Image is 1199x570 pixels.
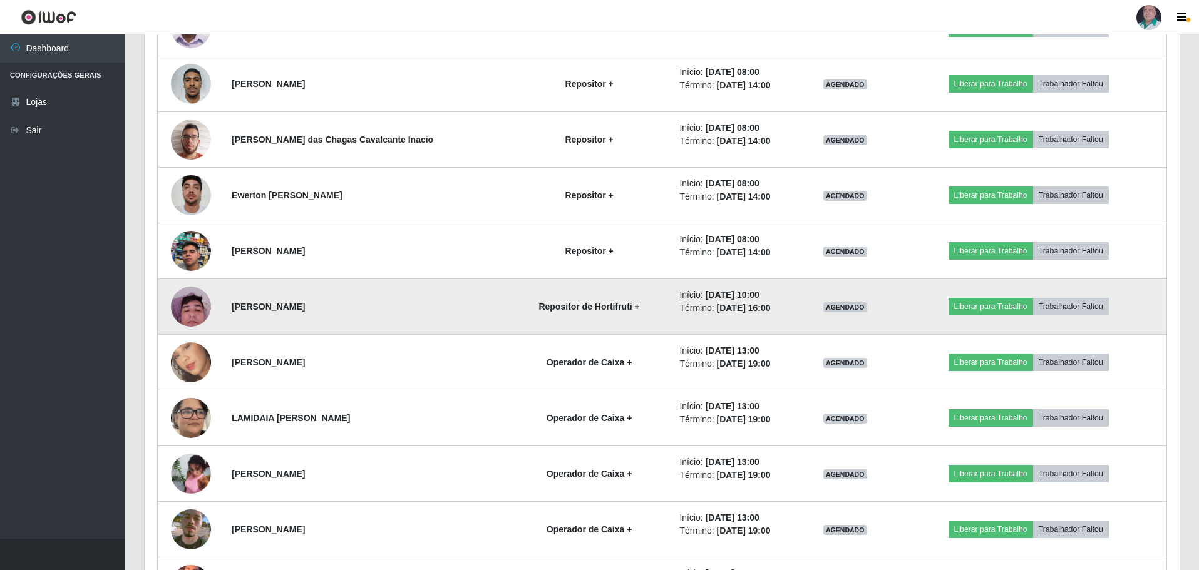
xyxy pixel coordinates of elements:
img: 1758147536272.jpeg [171,215,211,287]
li: Início: [679,121,792,135]
strong: [PERSON_NAME] das Chagas Cavalcante Inacio [232,135,433,145]
strong: Operador de Caixa + [547,524,632,534]
button: Trabalhador Faltou [1033,298,1109,315]
li: Término: [679,190,792,203]
img: 1745790931934.jpeg [171,57,211,110]
li: Término: [679,469,792,482]
button: Trabalhador Faltou [1033,131,1109,148]
button: Trabalhador Faltou [1033,521,1109,538]
time: [DATE] 19:00 [717,470,771,480]
strong: Repositor + [565,79,613,89]
li: Início: [679,288,792,302]
strong: [PERSON_NAME] [232,246,305,256]
time: [DATE] 13:00 [706,457,759,467]
button: Liberar para Trabalho [949,131,1033,148]
li: Término: [679,135,792,148]
li: Término: [679,79,792,92]
strong: [PERSON_NAME] [232,302,305,312]
time: [DATE] 14:00 [717,136,771,146]
time: [DATE] 08:00 [706,67,759,77]
span: AGENDADO [823,247,867,257]
li: Término: [679,357,792,370]
span: AGENDADO [823,191,867,201]
time: [DATE] 13:00 [706,512,759,522]
button: Trabalhador Faltou [1033,242,1109,260]
li: Início: [679,400,792,413]
button: Liberar para Trabalho [949,298,1033,315]
strong: Operador de Caixa + [547,357,632,367]
span: AGENDADO [823,302,867,312]
button: Liberar para Trabalho [949,465,1033,482]
button: Liberar para Trabalho [949,354,1033,371]
img: 1756231010966.jpeg [171,392,211,444]
img: 1752676108266.jpeg [171,494,211,565]
time: [DATE] 14:00 [717,247,771,257]
img: 1741968469890.jpeg [171,168,211,221]
strong: Repositor de Hortifruti + [538,302,639,312]
strong: Operador de Caixa + [547,469,632,479]
li: Início: [679,177,792,190]
time: [DATE] 10:00 [706,290,759,300]
strong: Ewerton [PERSON_NAME] [232,190,342,200]
li: Início: [679,344,792,357]
time: [DATE] 19:00 [717,359,771,369]
time: [DATE] 19:00 [717,414,771,424]
button: Liberar para Trabalho [949,75,1033,93]
span: AGENDADO [823,79,867,89]
li: Término: [679,524,792,537]
strong: Repositor + [565,135,613,145]
button: Liberar para Trabalho [949,186,1033,204]
img: 1750773531322.jpeg [171,447,211,501]
time: [DATE] 08:00 [706,123,759,133]
time: [DATE] 14:00 [717,80,771,90]
li: Início: [679,455,792,469]
button: Liberar para Trabalho [949,242,1033,260]
li: Término: [679,246,792,259]
li: Início: [679,511,792,524]
time: [DATE] 13:00 [706,345,759,355]
button: Trabalhador Faltou [1033,75,1109,93]
button: Liberar para Trabalho [949,409,1033,427]
button: Trabalhador Faltou [1033,409,1109,427]
img: 1748283755662.jpeg [171,280,211,333]
li: Término: [679,413,792,426]
time: [DATE] 08:00 [706,234,759,244]
strong: [PERSON_NAME] [232,79,305,89]
img: 1738680249125.jpeg [171,113,211,166]
strong: LAMIDAIA [PERSON_NAME] [232,413,350,423]
strong: [PERSON_NAME] [232,469,305,479]
button: Liberar para Trabalho [949,521,1033,538]
button: Trabalhador Faltou [1033,186,1109,204]
time: [DATE] 14:00 [717,191,771,201]
span: AGENDADO [823,469,867,479]
button: Trabalhador Faltou [1033,465,1109,482]
strong: [PERSON_NAME] [232,357,305,367]
li: Início: [679,233,792,246]
time: [DATE] 08:00 [706,178,759,188]
time: [DATE] 16:00 [717,303,771,313]
span: AGENDADO [823,135,867,145]
time: [DATE] 19:00 [717,526,771,536]
strong: Repositor + [565,246,613,256]
strong: Operador de Caixa + [547,413,632,423]
strong: [PERSON_NAME] [232,524,305,534]
li: Término: [679,302,792,315]
span: AGENDADO [823,414,867,424]
button: Trabalhador Faltou [1033,354,1109,371]
time: [DATE] 13:00 [706,401,759,411]
span: AGENDADO [823,358,867,368]
img: CoreUI Logo [21,9,76,25]
span: AGENDADO [823,525,867,535]
strong: Repositor + [565,190,613,200]
li: Início: [679,66,792,79]
img: 1725123414689.jpeg [171,327,211,398]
